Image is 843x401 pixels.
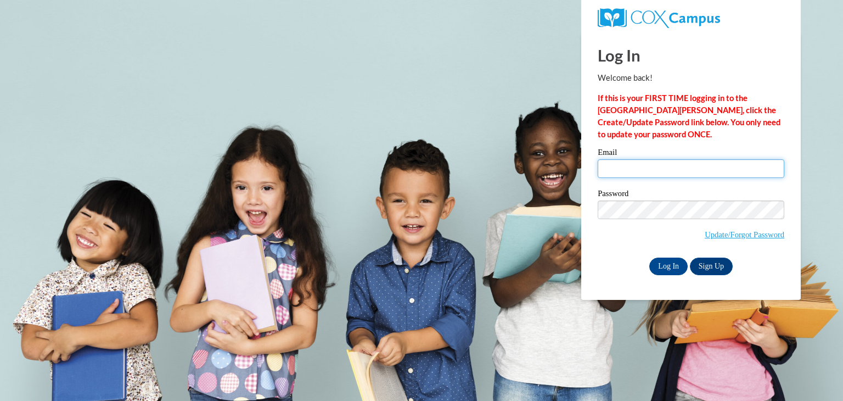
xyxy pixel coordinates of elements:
a: COX Campus [598,13,720,22]
h1: Log In [598,44,784,66]
img: COX Campus [598,8,720,28]
strong: If this is your FIRST TIME logging in to the [GEOGRAPHIC_DATA][PERSON_NAME], click the Create/Upd... [598,93,780,139]
label: Password [598,190,784,200]
p: Welcome back! [598,72,784,84]
input: Log In [649,258,688,275]
label: Email [598,148,784,159]
a: Update/Forgot Password [705,230,784,239]
a: Sign Up [690,258,733,275]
